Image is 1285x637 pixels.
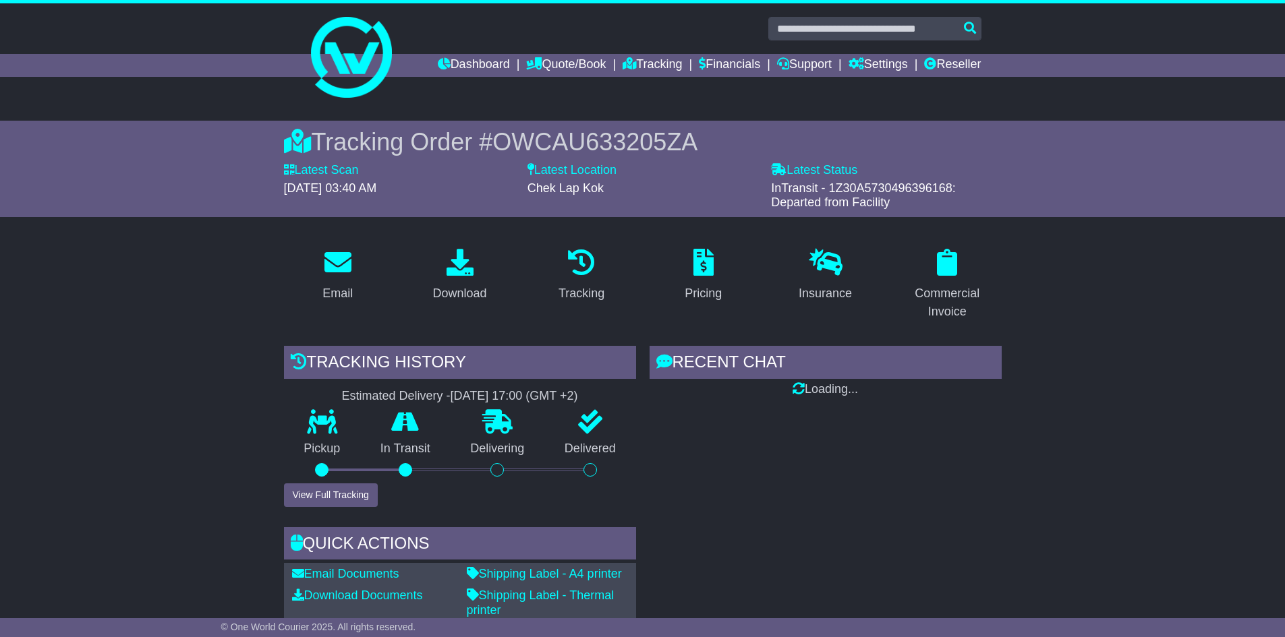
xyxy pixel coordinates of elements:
[284,389,636,404] div: Estimated Delivery -
[685,284,722,303] div: Pricing
[492,128,697,156] span: OWCAU633205ZA
[284,127,1002,156] div: Tracking Order #
[893,244,1002,326] a: Commercial Invoice
[771,181,956,210] span: InTransit - 1Z30A5730496396168: Departed from Facility
[284,483,378,507] button: View Full Tracking
[360,442,451,456] p: In Transit
[322,284,353,303] div: Email
[790,244,861,307] a: Insurance
[284,527,636,564] div: Quick Actions
[284,163,359,178] label: Latest Scan
[849,54,908,77] a: Settings
[650,346,1002,382] div: RECENT CHAT
[424,244,495,307] a: Download
[527,163,617,178] label: Latest Location
[924,54,981,77] a: Reseller
[221,621,416,632] span: © One World Courier 2025. All rights reserved.
[451,389,578,404] div: [DATE] 17:00 (GMT +2)
[292,567,399,580] a: Email Documents
[550,244,613,307] a: Tracking
[699,54,760,77] a: Financials
[676,244,731,307] a: Pricing
[559,284,604,303] div: Tracking
[623,54,682,77] a: Tracking
[284,346,636,382] div: Tracking history
[284,181,377,195] span: [DATE] 03:40 AM
[467,588,615,617] a: Shipping Label - Thermal printer
[902,284,993,321] div: Commercial Invoice
[526,54,606,77] a: Quote/Book
[292,588,423,602] a: Download Documents
[467,567,622,580] a: Shipping Label - A4 printer
[451,442,545,456] p: Delivering
[314,244,362,307] a: Email
[777,54,832,77] a: Support
[438,54,510,77] a: Dashboard
[544,442,636,456] p: Delivered
[284,442,361,456] p: Pickup
[432,284,486,303] div: Download
[650,382,1002,397] div: Loading...
[771,163,857,178] label: Latest Status
[527,181,604,195] span: Chek Lap Kok
[799,284,852,303] div: Insurance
